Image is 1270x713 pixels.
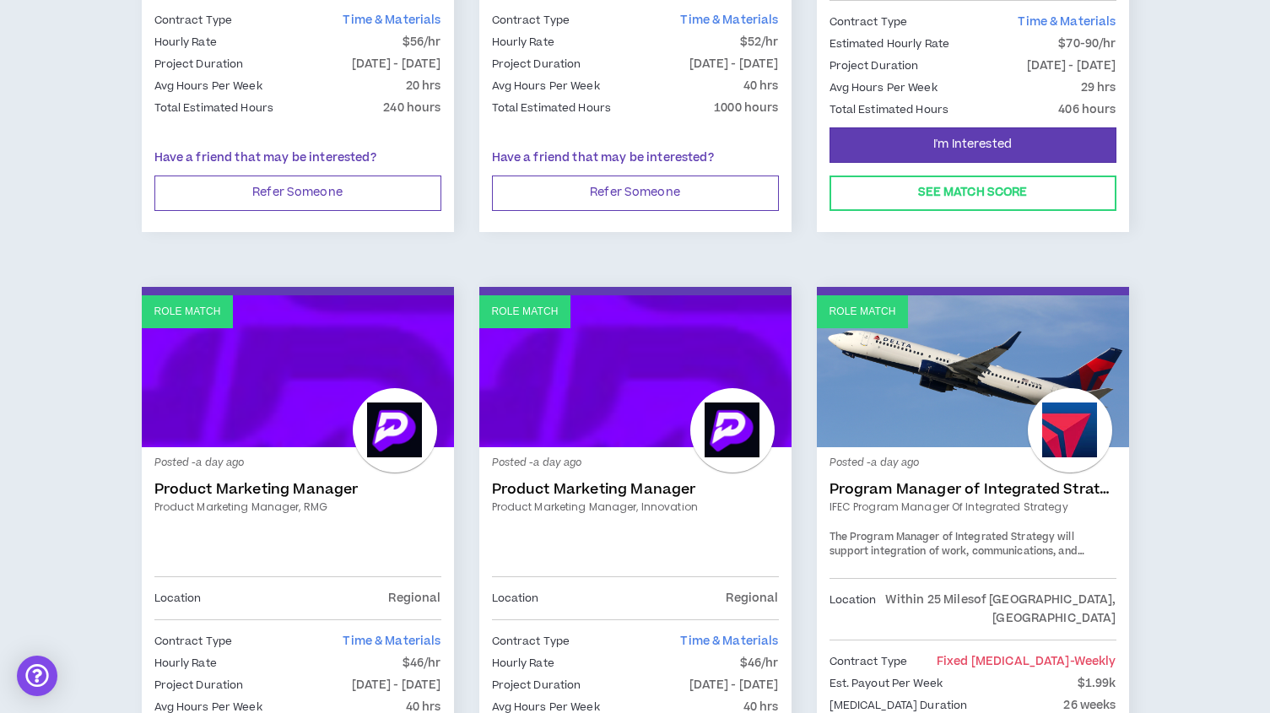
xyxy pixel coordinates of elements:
[154,456,441,471] p: Posted - a day ago
[492,55,581,73] p: Project Duration
[154,33,217,51] p: Hourly Rate
[154,632,233,651] p: Contract Type
[830,13,908,31] p: Contract Type
[1081,78,1116,97] p: 29 hrs
[142,295,454,447] a: Role Match
[352,55,441,73] p: [DATE] - [DATE]
[680,633,778,650] span: Time & Materials
[726,589,778,608] p: Regional
[830,304,896,320] p: Role Match
[406,77,441,95] p: 20 hrs
[830,176,1116,211] button: See Match Score
[154,589,202,608] p: Location
[492,456,779,471] p: Posted - a day ago
[17,656,57,696] div: Open Intercom Messenger
[403,33,441,51] p: $56/hr
[403,654,441,672] p: $46/hr
[343,633,440,650] span: Time & Materials
[492,77,600,95] p: Avg Hours Per Week
[154,500,441,515] a: Product Marketing Manager, RMG
[830,35,950,53] p: Estimated Hourly Rate
[388,589,440,608] p: Regional
[154,676,244,694] p: Project Duration
[830,591,877,628] p: Location
[492,33,554,51] p: Hourly Rate
[154,55,244,73] p: Project Duration
[492,304,559,320] p: Role Match
[154,176,441,211] button: Refer Someone
[830,127,1116,163] button: I'm Interested
[154,481,441,498] a: Product Marketing Manager
[740,33,779,51] p: $52/hr
[492,654,554,672] p: Hourly Rate
[1078,674,1116,693] p: $1.99k
[714,99,778,117] p: 1000 hours
[830,100,949,119] p: Total Estimated Hours
[1058,35,1116,53] p: $70-90/hr
[830,78,938,97] p: Avg Hours Per Week
[937,653,1116,670] span: Fixed [MEDICAL_DATA]
[154,99,274,117] p: Total Estimated Hours
[343,12,440,29] span: Time & Materials
[492,176,779,211] button: Refer Someone
[830,652,908,671] p: Contract Type
[492,11,570,30] p: Contract Type
[830,530,1116,678] span: The Program Manager of Integrated Strategy will support integration of work, communications, and ...
[830,674,943,693] p: Est. Payout Per Week
[743,77,779,95] p: 40 hrs
[479,295,792,447] a: Role Match
[154,654,217,672] p: Hourly Rate
[492,589,539,608] p: Location
[830,500,1116,515] a: IFEC Program Manager of Integrated Strategy
[492,676,581,694] p: Project Duration
[492,481,779,498] a: Product Marketing Manager
[1027,57,1116,75] p: [DATE] - [DATE]
[689,55,779,73] p: [DATE] - [DATE]
[492,149,779,167] p: Have a friend that may be interested?
[830,481,1116,498] a: Program Manager of Integrated Strategy
[933,137,1012,153] span: I'm Interested
[154,77,262,95] p: Avg Hours Per Week
[1058,100,1116,119] p: 406 hours
[154,11,233,30] p: Contract Type
[383,99,440,117] p: 240 hours
[1018,14,1116,30] span: Time & Materials
[352,676,441,694] p: [DATE] - [DATE]
[876,591,1116,628] p: Within 25 Miles of [GEOGRAPHIC_DATA], [GEOGRAPHIC_DATA]
[1070,653,1116,670] span: - weekly
[689,676,779,694] p: [DATE] - [DATE]
[492,500,779,515] a: Product Marketing Manager, Innovation
[740,654,779,672] p: $46/hr
[154,304,221,320] p: Role Match
[817,295,1129,447] a: Role Match
[830,456,1116,471] p: Posted - a day ago
[492,632,570,651] p: Contract Type
[830,57,919,75] p: Project Duration
[680,12,778,29] span: Time & Materials
[154,149,441,167] p: Have a friend that may be interested?
[492,99,612,117] p: Total Estimated Hours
